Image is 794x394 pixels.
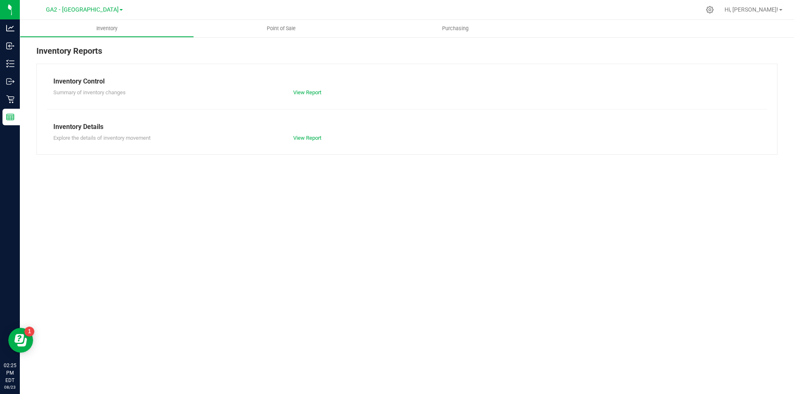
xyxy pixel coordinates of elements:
a: Inventory [20,20,194,37]
a: View Report [293,89,321,96]
span: Summary of inventory changes [53,89,126,96]
span: GA2 - [GEOGRAPHIC_DATA] [46,6,119,13]
div: Manage settings [705,6,715,14]
span: Explore the details of inventory movement [53,135,151,141]
div: Inventory Control [53,76,761,86]
iframe: Resource center unread badge [24,327,34,337]
inline-svg: Inbound [6,42,14,50]
p: 02:25 PM EDT [4,362,16,384]
a: View Report [293,135,321,141]
span: Point of Sale [256,25,307,32]
span: Inventory [85,25,129,32]
inline-svg: Analytics [6,24,14,32]
a: Purchasing [368,20,542,37]
inline-svg: Retail [6,95,14,103]
inline-svg: Inventory [6,60,14,68]
inline-svg: Outbound [6,77,14,86]
span: Hi, [PERSON_NAME]! [725,6,778,13]
a: Point of Sale [194,20,368,37]
inline-svg: Reports [6,113,14,121]
div: Inventory Reports [36,45,777,64]
span: Purchasing [431,25,480,32]
iframe: Resource center [8,328,33,353]
p: 08/23 [4,384,16,390]
div: Inventory Details [53,122,761,132]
